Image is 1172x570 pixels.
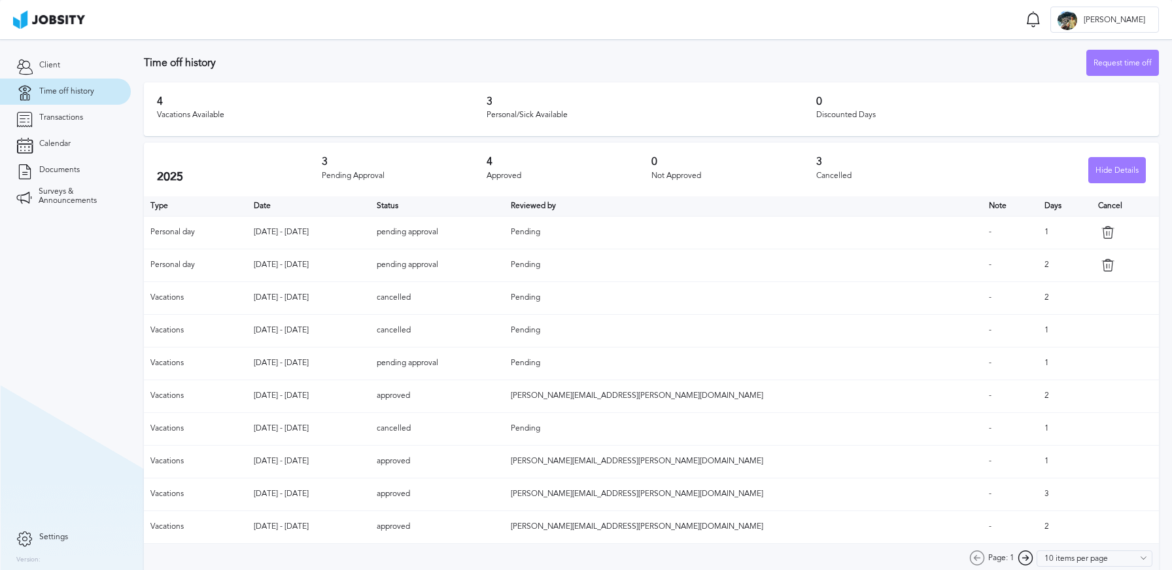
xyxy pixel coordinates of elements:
th: Toggle SortBy [247,196,370,216]
td: 1 [1038,347,1092,380]
button: Request time off [1086,50,1159,76]
td: [DATE] - [DATE] [247,478,370,510]
h3: 0 [651,156,816,168]
span: Client [39,61,60,70]
td: pending approval [370,249,504,281]
span: [PERSON_NAME][EMAIL_ADDRESS][PERSON_NAME][DOMAIN_NAME] [511,522,763,531]
td: [DATE] - [DATE] [247,445,370,478]
td: Vacations [144,445,247,478]
h3: 4 [157,96,487,107]
td: pending approval [370,216,504,249]
td: 2 [1038,249,1092,281]
div: Hide Details [1089,158,1145,184]
span: - [989,260,991,269]
span: [PERSON_NAME][EMAIL_ADDRESS][PERSON_NAME][DOMAIN_NAME] [511,489,763,498]
td: Personal day [144,249,247,281]
td: [DATE] - [DATE] [247,216,370,249]
button: Hide Details [1088,157,1146,183]
span: Pending [511,227,540,236]
th: Type [144,196,247,216]
label: Version: [16,556,41,564]
td: 1 [1038,314,1092,347]
span: Transactions [39,113,83,122]
span: - [989,423,991,433]
span: Settings [39,533,68,542]
td: 1 [1038,445,1092,478]
span: [PERSON_NAME] [1077,16,1152,25]
h3: 3 [816,156,981,168]
div: Request time off [1087,50,1158,77]
span: - [989,489,991,498]
td: pending approval [370,347,504,380]
h3: Time off history [144,57,1086,69]
td: [DATE] - [DATE] [247,281,370,314]
td: approved [370,445,504,478]
span: Pending [511,260,540,269]
td: Vacations [144,412,247,445]
th: Toggle SortBy [504,196,982,216]
div: Cancelled [816,171,981,181]
h3: 3 [487,96,816,107]
span: - [989,358,991,367]
td: [DATE] - [DATE] [247,347,370,380]
div: J [1058,10,1077,30]
h3: 4 [487,156,651,168]
td: approved [370,478,504,510]
span: Pending [511,358,540,367]
div: Personal/Sick Available [487,111,816,120]
td: 2 [1038,510,1092,543]
span: Pending [511,325,540,334]
span: - [989,391,991,400]
span: - [989,293,991,302]
td: Vacations [144,510,247,543]
td: [DATE] - [DATE] [247,380,370,412]
td: 2 [1038,380,1092,412]
td: [DATE] - [DATE] [247,510,370,543]
td: approved [370,510,504,543]
span: Pending [511,293,540,302]
td: Vacations [144,380,247,412]
td: [DATE] - [DATE] [247,249,370,281]
td: [DATE] - [DATE] [247,314,370,347]
td: Personal day [144,216,247,249]
td: Vacations [144,314,247,347]
span: [PERSON_NAME][EMAIL_ADDRESS][PERSON_NAME][DOMAIN_NAME] [511,456,763,465]
div: Discounted Days [816,111,1146,120]
span: - [989,227,991,236]
h3: 0 [816,96,1146,107]
td: 3 [1038,478,1092,510]
span: Documents [39,166,80,175]
button: J[PERSON_NAME] [1050,7,1159,33]
span: - [989,456,991,465]
th: Toggle SortBy [370,196,504,216]
span: [PERSON_NAME][EMAIL_ADDRESS][PERSON_NAME][DOMAIN_NAME] [511,391,763,400]
td: Vacations [144,478,247,510]
div: Approved [487,171,651,181]
td: 1 [1038,412,1092,445]
span: - [989,325,991,334]
td: Vacations [144,281,247,314]
span: Page: 1 [988,554,1014,563]
span: Time off history [39,87,94,96]
span: Calendar [39,139,71,149]
td: 1 [1038,216,1092,249]
td: cancelled [370,314,504,347]
div: Not Approved [651,171,816,181]
h3: 3 [322,156,487,168]
span: Pending [511,423,540,433]
td: 2 [1038,281,1092,314]
td: cancelled [370,281,504,314]
span: - [989,522,991,531]
th: Cancel [1092,196,1159,216]
div: Pending Approval [322,171,487,181]
td: cancelled [370,412,504,445]
span: Surveys & Announcements [39,187,114,205]
h2: 2025 [157,170,322,184]
td: approved [370,380,504,412]
th: Days [1038,196,1092,216]
img: ab4bad089aa723f57921c736e9817d99.png [13,10,85,29]
th: Toggle SortBy [982,196,1038,216]
td: Vacations [144,347,247,380]
div: Vacations Available [157,111,487,120]
td: [DATE] - [DATE] [247,412,370,445]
